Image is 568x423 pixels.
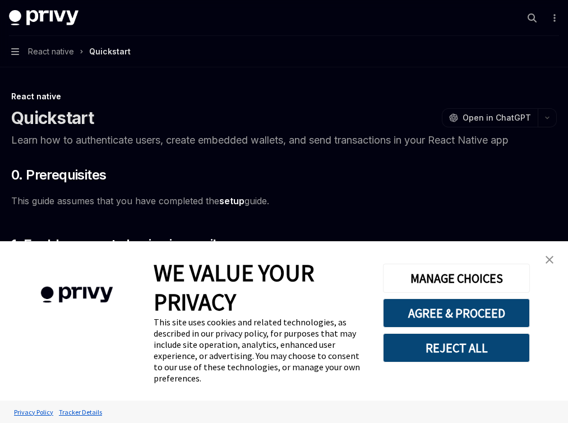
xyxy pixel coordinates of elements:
span: Open in ChatGPT [463,112,531,123]
img: company logo [17,270,137,319]
div: React native [11,91,557,102]
p: Learn how to authenticate users, create embedded wallets, and send transactions in your React Nat... [11,132,557,148]
div: Quickstart [89,45,131,58]
button: MANAGE CHOICES [383,264,530,293]
h1: Quickstart [11,108,94,128]
a: close banner [538,249,561,271]
span: 0. Prerequisites [11,166,106,184]
button: More actions [548,10,559,26]
a: Privacy Policy [11,402,56,422]
span: This guide assumes that you have completed the guide. [11,193,557,209]
button: Open in ChatGPT [442,108,538,127]
button: AGREE & PROCEED [383,298,530,328]
img: dark logo [9,10,78,26]
span: WE VALUE YOUR PRIVACY [154,258,314,316]
a: Tracker Details [56,402,105,422]
div: This site uses cookies and related technologies, as described in our privacy policy, for purposes... [154,316,366,384]
span: React native [28,45,74,58]
img: close banner [546,256,553,264]
button: REJECT ALL [383,333,530,362]
span: 1. Enable a user to log in via email [11,236,216,254]
a: setup [219,195,244,207]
